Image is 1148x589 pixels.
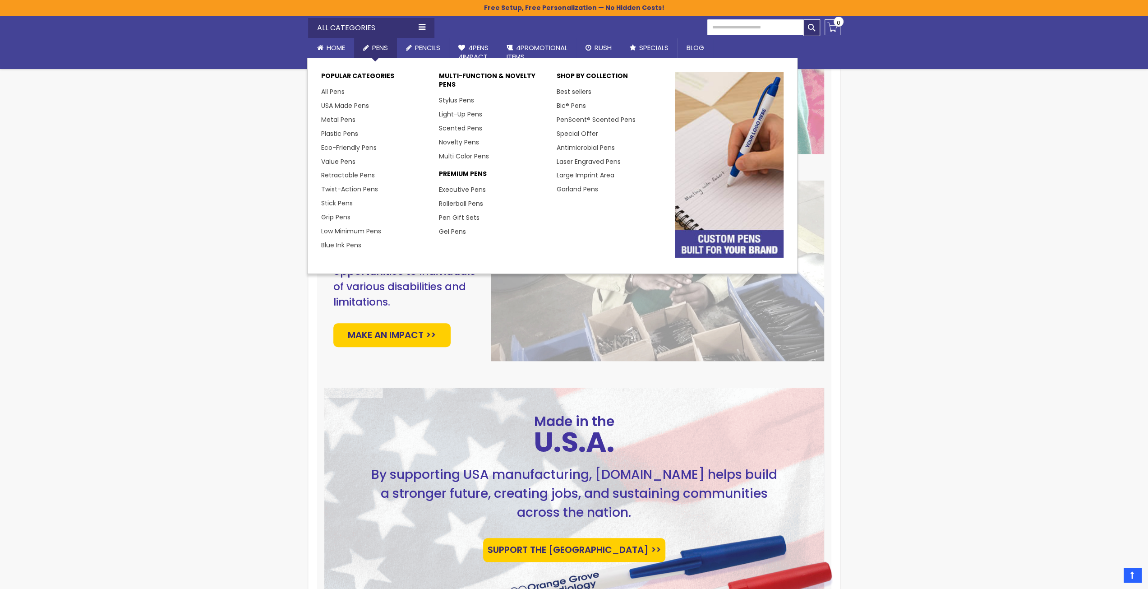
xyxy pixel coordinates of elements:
[397,38,449,58] a: Pencils
[439,152,489,161] a: Multi Color Pens
[321,87,345,96] a: All Pens
[371,465,777,522] p: By supporting USA manufacturing, [DOMAIN_NAME] helps build a stronger future, creating jobs, and ...
[415,43,440,52] span: Pencils
[308,18,434,38] div: All Categories
[1124,568,1141,582] a: Top
[458,43,489,61] span: 4Pens 4impact
[837,19,840,27] span: 0
[449,38,498,67] a: 4Pens4impact
[332,428,817,456] h4: U.S.A.
[576,38,621,58] a: Rush
[321,101,369,110] a: USA Made Pens
[557,185,598,194] a: Garland Pens
[354,38,397,58] a: Pens
[557,171,614,180] a: Large Imprint Area
[321,157,355,166] a: Value Pens
[621,38,678,58] a: Specials
[439,213,479,222] a: Pen Gift Sets
[825,19,840,35] a: 0
[439,110,482,119] a: Light-Up Pens
[557,143,615,152] a: Antimicrobial Pens
[439,199,483,208] a: Rollerball Pens
[439,96,474,105] a: Stylus Pens
[687,43,704,52] span: Blog
[557,115,636,124] a: PenScent® Scented Pens
[439,170,548,183] p: Premium Pens
[327,43,345,52] span: Home
[321,199,353,208] a: Stick Pens
[321,143,377,152] a: Eco-Friendly Pens
[595,43,612,52] span: Rush
[321,185,378,194] a: Twist-Action Pens
[557,87,591,96] a: Best sellers
[507,43,567,61] span: 4PROMOTIONAL ITEMS
[439,124,482,133] a: Scented Pens
[557,72,665,85] p: Shop By Collection
[332,415,817,428] h2: Made in the
[321,213,350,222] a: Grip Pens
[675,72,784,257] img: custom-pens
[348,329,436,341] span: Make An Impact >>
[321,115,355,124] a: Metal Pens
[321,72,430,85] p: Popular Categories
[321,241,361,250] a: Blue Ink Pens
[439,185,486,194] a: Executive Pens
[321,129,358,138] a: Plastic Pens
[439,72,548,93] p: Multi-Function & Novelty Pens
[557,157,621,166] a: Laser Engraved Pens
[488,544,661,556] span: SUPPORT THE [GEOGRAPHIC_DATA] >>
[439,227,466,236] a: Gel Pens
[557,129,598,138] a: Special Offer
[678,38,713,58] a: Blog
[372,43,388,52] span: Pens
[439,138,479,147] a: Novelty Pens
[498,38,576,67] a: 4PROMOTIONALITEMS
[557,101,586,110] a: Bic® Pens
[321,227,381,236] a: Low Minimum Pens
[333,323,451,347] a: Make An Impact >>
[639,43,669,52] span: Specials
[483,538,665,562] a: SUPPORT THE [GEOGRAPHIC_DATA] >>
[308,38,354,58] a: Home
[321,171,375,180] a: Retractable Pens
